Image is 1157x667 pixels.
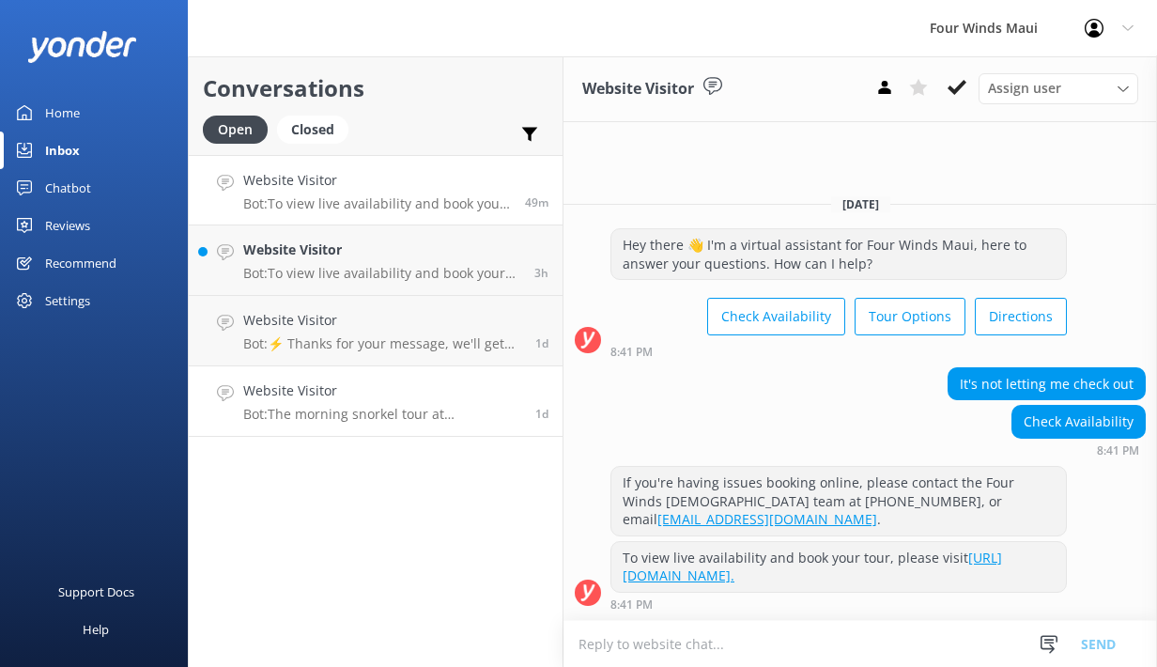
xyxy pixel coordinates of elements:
a: [EMAIL_ADDRESS][DOMAIN_NAME] [657,510,877,528]
div: Reviews [45,207,90,244]
div: Closed [277,116,348,144]
div: Home [45,94,80,132]
div: It's not letting me check out [949,368,1145,400]
h4: Website Visitor [243,170,511,191]
button: Check Availability [707,298,845,335]
div: Hey there 👋 I'm a virtual assistant for Four Winds Maui, here to answer your questions. How can I... [611,229,1066,279]
div: Recommend [45,244,116,282]
div: Open [203,116,268,144]
img: yonder-white-logo.png [28,31,136,62]
strong: 8:41 PM [610,347,653,358]
div: 08:41pm 18-Aug-2025 (UTC -10:00) Pacific/Honolulu [610,345,1067,358]
div: Settings [45,282,90,319]
span: 09:16am 17-Aug-2025 (UTC -10:00) Pacific/Honolulu [535,406,548,422]
p: Bot: The morning snorkel tour at [GEOGRAPHIC_DATA] typically includes about 1.5 hours of snorkeli... [243,406,521,423]
h2: Conversations [203,70,548,106]
a: Open [203,118,277,139]
div: Assign User [979,73,1138,103]
a: Closed [277,118,358,139]
div: 08:41pm 18-Aug-2025 (UTC -10:00) Pacific/Honolulu [610,597,1067,611]
strong: 8:41 PM [1097,445,1139,457]
strong: 8:41 PM [610,599,653,611]
p: Bot: To view live availability and book your tour, please visit [URL][DOMAIN_NAME]. [243,265,520,282]
span: 09:48am 17-Aug-2025 (UTC -10:00) Pacific/Honolulu [535,335,548,351]
a: [URL][DOMAIN_NAME]. [623,549,1002,585]
div: To view live availability and book your tour, please visit [611,542,1066,592]
div: 08:41pm 18-Aug-2025 (UTC -10:00) Pacific/Honolulu [1011,443,1146,457]
a: Website VisitorBot:To view live availability and book your tour, please visit [URL][DOMAIN_NAME].3h [189,225,563,296]
div: Support Docs [58,573,134,611]
div: Chatbot [45,169,91,207]
div: Help [83,611,109,648]
button: Tour Options [855,298,965,335]
div: If you're having issues booking online, please contact the Four Winds [DEMOGRAPHIC_DATA] team at ... [611,467,1066,535]
button: Directions [975,298,1067,335]
div: Check Availability [1012,406,1145,438]
span: 06:05pm 18-Aug-2025 (UTC -10:00) Pacific/Honolulu [534,265,548,281]
div: Inbox [45,132,80,169]
h3: Website Visitor [582,77,694,101]
span: 08:41pm 18-Aug-2025 (UTC -10:00) Pacific/Honolulu [525,194,548,210]
a: Website VisitorBot:To view live availability and book your tour, please visit [URL][DOMAIN_NAME].49m [189,155,563,225]
span: Assign user [988,78,1061,99]
span: [DATE] [831,196,890,212]
a: Website VisitorBot:⚡ Thanks for your message, we'll get back to you as soon as we can. Feel free ... [189,296,563,366]
p: Bot: To view live availability and book your tour, please visit [URL][DOMAIN_NAME]. [243,195,511,212]
h4: Website Visitor [243,240,520,260]
h4: Website Visitor [243,380,521,401]
a: Website VisitorBot:The morning snorkel tour at [GEOGRAPHIC_DATA] typically includes about 1.5 hou... [189,366,563,437]
p: Bot: ⚡ Thanks for your message, we'll get back to you as soon as we can. Feel free to also call a... [243,335,521,352]
h4: Website Visitor [243,310,521,331]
